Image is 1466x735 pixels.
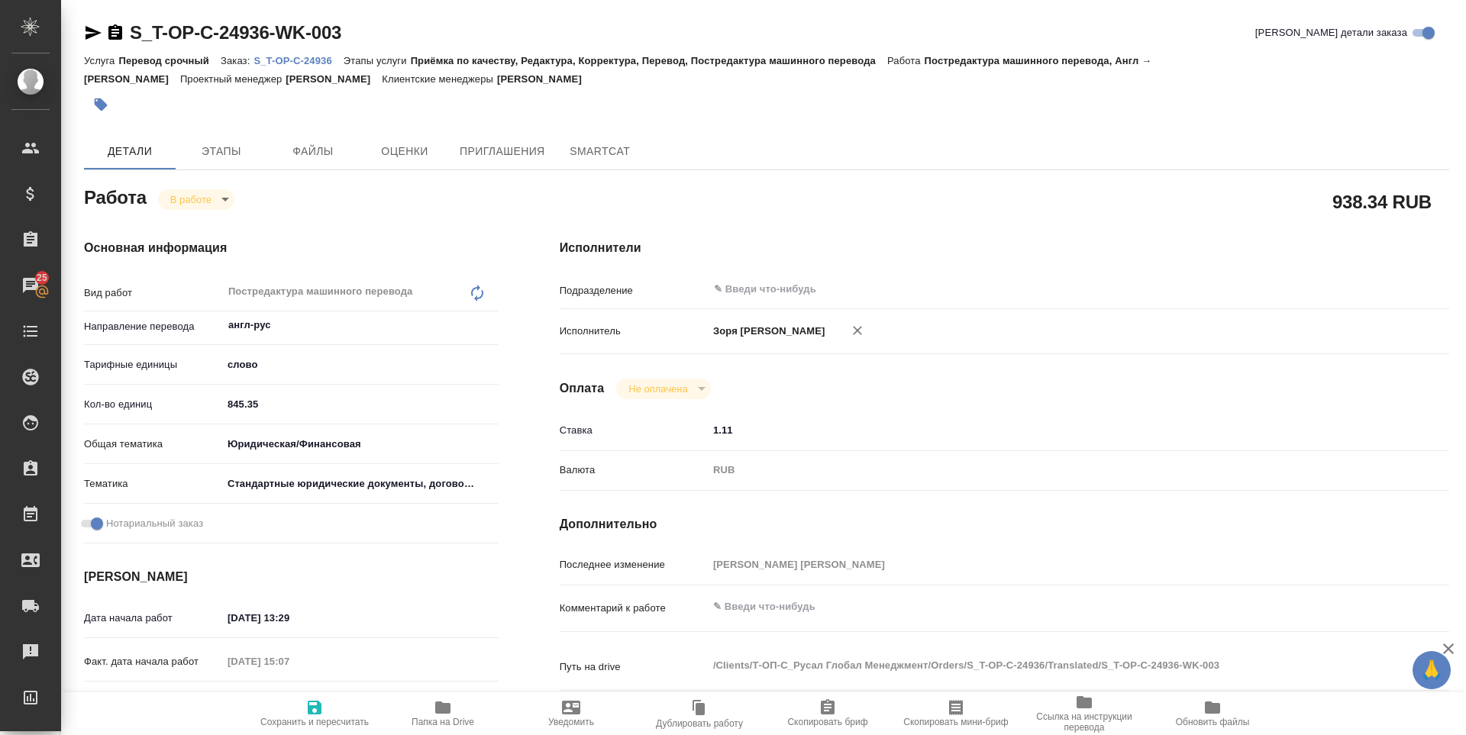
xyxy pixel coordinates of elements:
[1020,692,1148,735] button: Ссылка на инструкции перевода
[412,717,474,727] span: Папка на Drive
[563,142,637,161] span: SmartCat
[250,692,379,735] button: Сохранить и пересчитать
[222,471,499,497] div: Стандартные юридические документы, договоры, уставы
[560,239,1449,257] h4: Исполнители
[180,73,286,85] p: Проектный менеджер
[84,182,147,210] h2: Работа
[84,239,499,257] h4: Основная информация
[84,55,118,66] p: Услуга
[84,611,222,626] p: Дата начала работ
[460,142,545,161] span: Приглашения
[490,324,493,327] button: Open
[560,379,605,398] h4: Оплата
[106,516,203,531] span: Нотариальный заказ
[84,285,222,301] p: Вид работ
[276,142,350,161] span: Файлы
[1176,717,1250,727] span: Обновить файлы
[4,266,57,305] a: 25
[379,692,507,735] button: Папка на Drive
[507,692,635,735] button: Уведомить
[84,357,222,372] p: Тарифные единицы
[560,324,708,339] p: Исполнитель
[260,717,369,727] span: Сохранить и пересчитать
[253,53,343,66] a: S_T-OP-C-24936
[344,55,411,66] p: Этапы услуги
[635,692,764,735] button: Дублировать работу
[27,270,57,285] span: 25
[382,73,497,85] p: Клиентские менеджеры
[1332,189,1432,214] h2: 938.34 RUB
[560,659,708,675] p: Путь на drive
[560,423,708,438] p: Ставка
[93,142,166,161] span: Детали
[1148,692,1277,735] button: Обновить файлы
[130,22,341,43] a: S_T-OP-C-24936-WK-003
[656,718,743,729] span: Дублировать работу
[708,419,1375,441] input: ✎ Введи что-нибудь
[560,283,708,298] p: Подразделение
[560,463,708,478] p: Валюта
[84,88,118,121] button: Добавить тэг
[222,352,499,378] div: слово
[84,568,499,586] h4: [PERSON_NAME]
[892,692,1020,735] button: Скопировать мини-бриф
[548,717,594,727] span: Уведомить
[616,379,710,399] div: В работе
[185,142,258,161] span: Этапы
[222,650,356,672] input: Пустое поле
[708,653,1375,679] textarea: /Clients/Т-ОП-С_Русал Глобал Менеджмент/Orders/S_T-OP-C-24936/Translated/S_T-OP-C-24936-WK-003
[708,324,825,339] p: Зоря [PERSON_NAME]
[222,607,356,629] input: ✎ Введи что-нибудь
[903,717,1008,727] span: Скопировать мини-бриф
[560,601,708,616] p: Комментарий к работе
[166,193,216,206] button: В работе
[708,457,1375,483] div: RUB
[84,24,102,42] button: Скопировать ссылку для ЯМессенджера
[887,55,925,66] p: Работа
[1255,25,1407,40] span: [PERSON_NAME] детали заказа
[368,142,441,161] span: Оценки
[118,55,221,66] p: Перевод срочный
[222,690,356,712] input: ✎ Введи что-нибудь
[84,319,222,334] p: Направление перевода
[411,55,887,66] p: Приёмка по качеству, Редактура, Корректура, Перевод, Постредактура машинного перевода
[841,314,874,347] button: Удалить исполнителя
[84,437,222,452] p: Общая тематика
[222,431,499,457] div: Юридическая/Финансовая
[222,393,499,415] input: ✎ Введи что-нибудь
[764,692,892,735] button: Скопировать бриф
[221,55,253,66] p: Заказ:
[253,55,343,66] p: S_T-OP-C-24936
[106,24,124,42] button: Скопировать ссылку
[158,189,234,210] div: В работе
[708,553,1375,575] input: Пустое поле
[787,717,867,727] span: Скопировать бриф
[1413,651,1451,689] button: 🙏
[1367,288,1370,291] button: Open
[1029,711,1139,733] span: Ссылка на инструкции перевода
[286,73,382,85] p: [PERSON_NAME]
[560,515,1449,534] h4: Дополнительно
[84,397,222,412] p: Кол-во единиц
[84,654,222,669] p: Факт. дата начала работ
[1419,654,1445,686] span: 🙏
[84,476,222,492] p: Тематика
[624,382,692,395] button: Не оплачена
[497,73,593,85] p: [PERSON_NAME]
[560,557,708,572] p: Последнее изменение
[712,280,1319,298] input: ✎ Введи что-нибудь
